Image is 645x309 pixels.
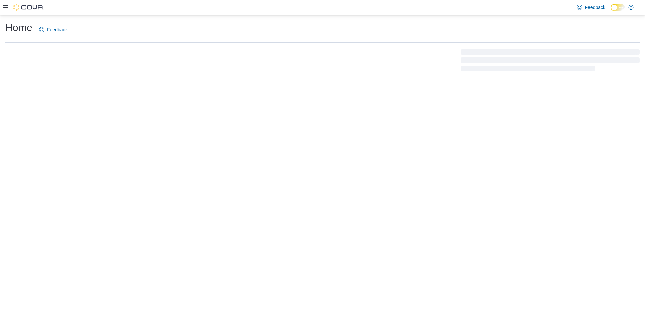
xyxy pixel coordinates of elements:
[36,23,70,36] a: Feedback
[5,21,32,34] h1: Home
[611,4,625,11] input: Dark Mode
[13,4,44,11] img: Cova
[574,1,608,14] a: Feedback
[461,51,640,72] span: Loading
[47,26,68,33] span: Feedback
[585,4,605,11] span: Feedback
